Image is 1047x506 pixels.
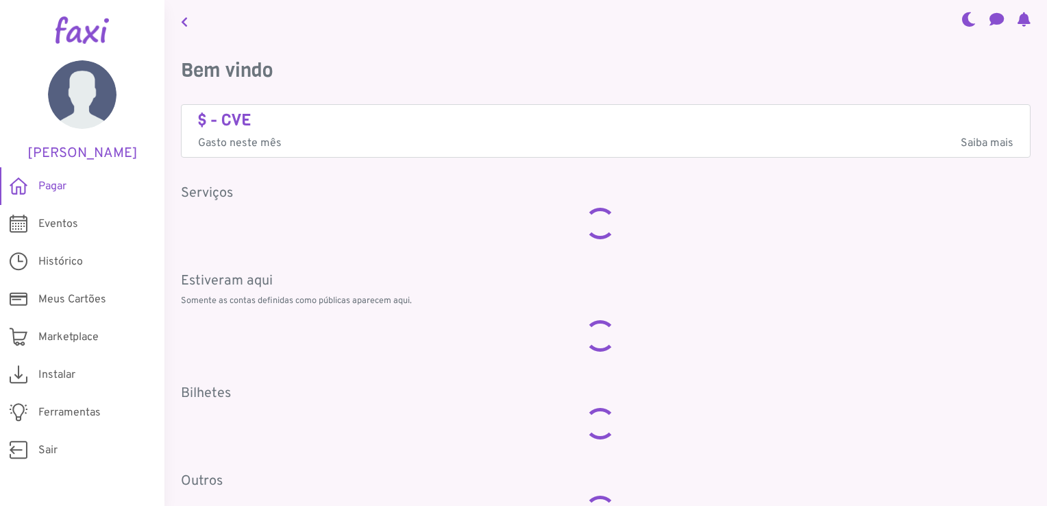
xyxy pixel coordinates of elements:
[38,216,78,232] span: Eventos
[181,273,1031,289] h5: Estiveram aqui
[181,385,1031,402] h5: Bilhetes
[38,291,106,308] span: Meus Cartões
[198,135,1013,152] p: Gasto neste mês
[198,110,1013,152] a: $ - CVE Gasto neste mêsSaiba mais
[198,110,1013,130] h4: $ - CVE
[21,60,144,162] a: [PERSON_NAME]
[181,59,1031,82] h3: Bem vindo
[38,367,75,383] span: Instalar
[181,473,1031,490] h5: Outros
[961,135,1013,152] span: Saiba mais
[38,178,66,195] span: Pagar
[38,254,83,270] span: Histórico
[181,295,1031,308] p: Somente as contas definidas como públicas aparecem aqui.
[38,442,58,459] span: Sair
[181,185,1031,202] h5: Serviços
[21,145,144,162] h5: [PERSON_NAME]
[38,329,99,346] span: Marketplace
[38,405,101,421] span: Ferramentas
